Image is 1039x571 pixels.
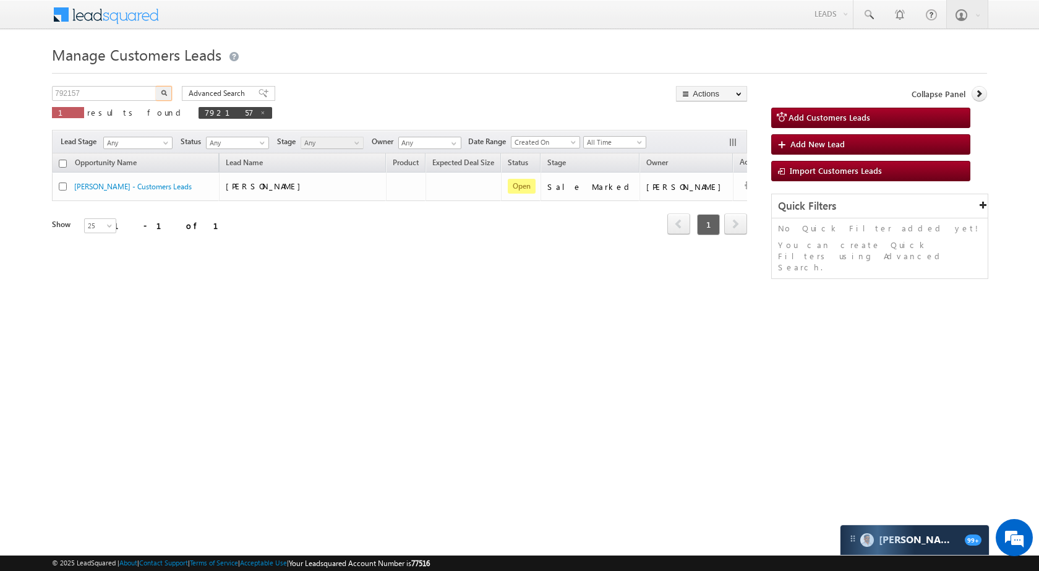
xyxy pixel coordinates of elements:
span: Actions [733,155,771,171]
span: © 2025 LeadSquared | | | | | [52,557,430,569]
span: Owner [372,136,398,147]
a: Contact Support [139,559,188,567]
a: Created On [511,136,580,148]
a: Show All Items [445,137,460,150]
span: prev [667,213,690,234]
input: Check all records [59,160,67,168]
a: All Time [583,136,646,148]
a: Stage [541,156,572,172]
div: 1 - 1 of 1 [114,218,233,233]
p: You can create Quick Filters using Advanced Search. [778,239,981,273]
span: Advanced Search [189,88,249,99]
a: Any [301,137,364,149]
span: Any [104,137,168,148]
span: 1 [697,214,720,235]
a: next [724,215,747,234]
span: Date Range [468,136,511,147]
a: 25 [84,218,116,233]
a: Expected Deal Size [426,156,500,172]
p: No Quick Filter added yet! [778,223,981,234]
span: 792157 [205,107,254,118]
a: Opportunity Name [69,156,143,172]
span: results found [87,107,186,118]
span: Any [207,137,265,148]
span: Created On [511,137,576,148]
span: Manage Customers Leads [52,45,221,64]
div: carter-dragCarter[PERSON_NAME]99+ [840,525,990,556]
a: Acceptable Use [240,559,287,567]
div: [PERSON_NAME] [646,181,727,192]
span: Your Leadsquared Account Number is [289,559,430,568]
span: Import Customers Leads [790,165,882,176]
span: Add New Lead [790,139,845,149]
span: Stage [547,158,566,167]
a: About [119,559,137,567]
span: 25 [85,220,118,231]
input: Type to Search [398,137,461,149]
span: Expected Deal Size [432,158,494,167]
span: Lead Name [220,156,269,172]
img: carter-drag [848,534,858,544]
a: Any [206,137,269,149]
span: Owner [646,158,668,167]
span: Lead Stage [61,136,101,147]
span: Product [393,158,419,167]
span: next [724,213,747,234]
span: Open [508,179,536,194]
a: prev [667,215,690,234]
span: 99+ [965,535,981,546]
div: Quick Filters [772,194,988,218]
span: Stage [277,136,301,147]
span: Collapse Panel [912,88,965,100]
button: Actions [676,86,747,101]
div: Sale Marked [547,181,634,192]
span: Add Customers Leads [789,112,870,122]
span: Opportunity Name [75,158,137,167]
a: Terms of Service [190,559,238,567]
a: [PERSON_NAME] - Customers Leads [74,182,192,191]
span: All Time [584,137,643,148]
span: Status [181,136,206,147]
a: Any [103,137,173,149]
span: 1 [58,107,78,118]
div: Show [52,219,74,230]
a: Status [502,156,534,172]
span: 77516 [411,559,430,568]
img: Search [161,90,167,96]
span: Any [301,137,360,148]
span: [PERSON_NAME] [226,181,307,191]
